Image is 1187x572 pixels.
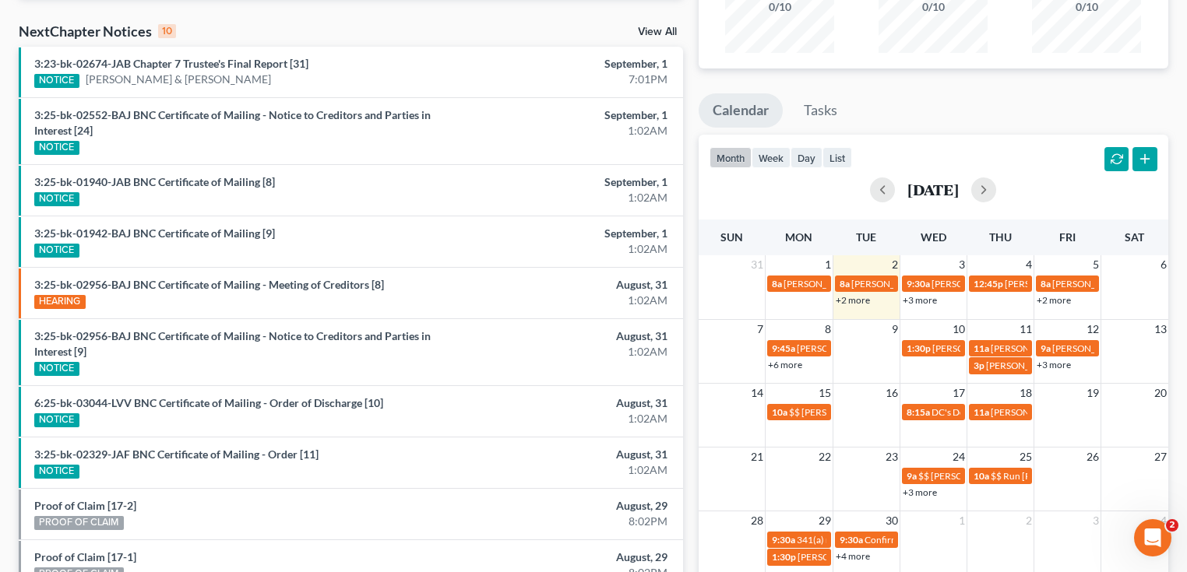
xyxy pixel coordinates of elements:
[34,226,275,240] a: 3:25-bk-01942-BAJ BNC Certificate of Mailing [9]
[974,360,984,371] span: 3p
[951,320,967,339] span: 10
[467,498,667,514] div: August, 29
[638,26,677,37] a: View All
[1059,230,1076,244] span: Fri
[467,277,667,293] div: August, 31
[34,396,383,409] a: 6:25-bk-03044-LVV BNC Certificate of Mailing - Order of Discharge [10]
[1153,447,1168,466] span: 27
[884,447,900,466] span: 23
[467,72,667,87] div: 7:01PM
[467,462,667,478] div: 1:02AM
[699,93,783,128] a: Calendar
[797,534,947,546] span: 341(a) meeting for [PERSON_NAME]
[903,294,937,306] a: +3 more
[884,511,900,530] span: 30
[991,406,1064,418] span: [PERSON_NAME]
[34,141,79,155] div: NOTICE
[768,359,802,370] a: +6 more
[34,244,79,258] div: NOTICE
[467,344,667,360] div: 1:02AM
[1166,519,1178,532] span: 2
[797,342,943,354] span: [PERSON_NAME] coming in for 341
[856,230,876,244] span: Tue
[467,107,667,123] div: September, 1
[974,470,989,482] span: 10a
[1037,294,1071,306] a: +2 more
[467,241,667,257] div: 1:02AM
[789,406,978,418] span: $$ [PERSON_NAME] first payment is due $400
[749,255,765,274] span: 31
[951,447,967,466] span: 24
[907,342,931,354] span: 1:30p
[1091,511,1101,530] span: 3
[749,511,765,530] span: 28
[907,406,930,418] span: 8:15a
[1153,384,1168,402] span: 20
[1085,320,1101,339] span: 12
[1037,359,1071,370] a: +3 more
[1159,255,1168,274] span: 6
[34,516,124,530] div: PROOF OF CLAIM
[1052,342,1185,354] span: [PERSON_NAME] paying $500??
[851,278,925,290] span: [PERSON_NAME]
[756,320,765,339] span: 7
[34,278,384,291] a: 3:25-bk-02956-BAJ BNC Certificate of Mailing - Meeting of Creditors [8]
[903,486,937,498] a: +3 more
[974,278,1003,290] span: 12:45p
[158,24,176,38] div: 10
[34,362,79,376] div: NOTICE
[840,534,863,546] span: 9:30a
[34,413,79,427] div: NOTICE
[467,514,667,529] div: 8:02PM
[1018,384,1034,402] span: 18
[772,278,782,290] span: 8a
[785,230,812,244] span: Mon
[467,395,667,411] div: August, 31
[890,320,900,339] span: 9
[957,511,967,530] span: 1
[822,147,852,168] button: list
[836,294,870,306] a: +2 more
[34,329,431,358] a: 3:25-bk-02956-BAJ BNC Certificate of Mailing - Notice to Creditors and Parties in Interest [9]
[34,550,136,563] a: Proof of Claim [17-1]
[752,147,791,168] button: week
[1018,320,1034,339] span: 11
[1085,384,1101,402] span: 19
[772,406,787,418] span: 10a
[1018,447,1034,466] span: 25
[951,384,967,402] span: 17
[34,295,86,309] div: HEARING
[784,278,857,290] span: [PERSON_NAME]
[798,551,1016,563] span: [PERSON_NAME] FC Hearing-[GEOGRAPHIC_DATA]
[467,174,667,190] div: September, 1
[1085,447,1101,466] span: 26
[772,551,796,563] span: 1:30p
[823,320,833,339] span: 8
[1005,278,1119,290] span: [PERSON_NAME] Hair Appt
[749,384,765,402] span: 14
[974,342,989,354] span: 11a
[907,278,930,290] span: 9:30a
[932,406,1079,418] span: DC's Doctors Appt - Annual Physical
[823,255,833,274] span: 1
[1125,230,1144,244] span: Sat
[34,108,431,137] a: 3:25-bk-02552-BAJ BNC Certificate of Mailing - Notice to Creditors and Parties in Interest [24]
[957,255,967,274] span: 3
[932,278,1089,290] span: [PERSON_NAME] [PHONE_NUMBER]
[749,447,765,466] span: 21
[817,384,833,402] span: 15
[1153,320,1168,339] span: 13
[1024,255,1034,274] span: 4
[791,147,822,168] button: day
[772,534,795,546] span: 9:30a
[467,447,667,462] div: August, 31
[34,57,308,70] a: 3:23-bk-02674-JAB Chapter 7 Trustee's Final Report [31]
[974,406,989,418] span: 11a
[991,470,1156,482] span: $$ Run [PERSON_NAME] payment $400
[921,230,946,244] span: Wed
[986,360,1163,371] span: [PERSON_NAME] FC hearing Duval County
[467,328,667,344] div: August, 31
[710,147,752,168] button: month
[817,511,833,530] span: 29
[34,465,79,479] div: NOTICE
